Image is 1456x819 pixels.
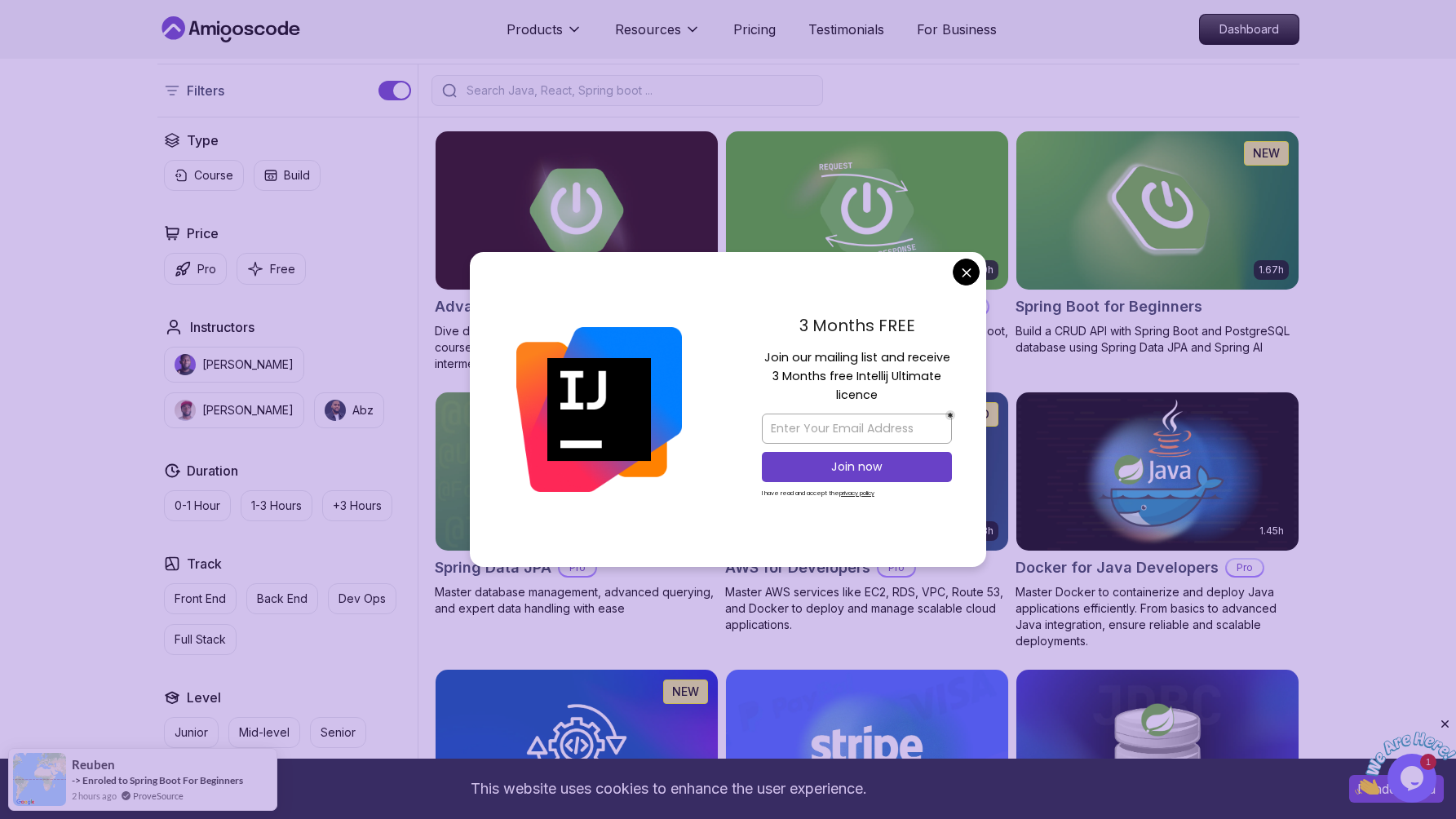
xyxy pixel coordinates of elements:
[560,560,595,576] p: Pro
[187,81,224,100] p: Filters
[251,498,302,514] p: 1-3 Hours
[202,356,294,373] p: [PERSON_NAME]
[12,771,1325,807] div: This website uses cookies to enhance the user experience.
[808,20,884,39] a: Testimonials
[725,131,1009,372] a: Building APIs with Spring Boot card3.30hBuilding APIs with Spring BootProLearn to build robust, s...
[164,490,231,521] button: 0-1 Hour
[436,392,718,551] img: Spring Data JPA card
[72,758,115,772] span: Reuben
[339,591,386,607] p: Dev Ops
[254,160,321,191] button: Build
[164,392,304,428] button: instructor img[PERSON_NAME]
[1200,15,1299,44] p: Dashboard
[507,20,563,39] p: Products
[1355,717,1456,795] iframe: chat widget
[615,20,681,39] p: Resources
[164,583,237,614] button: Front End
[1259,263,1284,277] p: 1.67h
[1016,392,1299,551] img: Docker for Java Developers card
[435,556,551,579] h2: Spring Data JPA
[164,717,219,748] button: Junior
[72,774,81,786] span: ->
[72,789,117,803] span: 2 hours ago
[1016,131,1299,290] img: Spring Boot for Beginners card
[237,253,306,285] button: Free
[321,724,356,741] p: Senior
[175,354,196,375] img: instructor img
[917,20,997,39] a: For Business
[187,131,219,150] h2: Type
[436,131,718,290] img: Advanced Spring Boot card
[1016,556,1219,579] h2: Docker for Java Developers
[187,688,221,707] h2: Level
[435,584,719,617] p: Master database management, advanced querying, and expert data handling with ease
[325,400,346,421] img: instructor img
[672,684,699,700] p: NEW
[246,583,318,614] button: Back End
[175,498,220,514] p: 0-1 Hour
[1016,392,1299,649] a: Docker for Java Developers card1.45hDocker for Java DevelopersProMaster Docker to containerize an...
[164,347,304,383] button: instructor img[PERSON_NAME]
[435,323,719,372] p: Dive deep into Spring Boot with our advanced course, designed to take your skills from intermedia...
[615,20,701,52] button: Resources
[435,295,598,318] h2: Advanced Spring Boot
[187,224,219,243] h2: Price
[1199,14,1299,45] a: Dashboard
[284,167,310,184] p: Build
[13,753,66,806] img: provesource social proof notification image
[725,556,870,579] h2: AWS for Developers
[310,717,366,748] button: Senior
[1016,584,1299,649] p: Master Docker to containerize and deploy Java applications efficiently. From basics to advanced J...
[239,724,290,741] p: Mid-level
[1016,295,1202,318] h2: Spring Boot for Beginners
[164,253,227,285] button: Pro
[187,461,238,480] h2: Duration
[314,392,384,428] button: instructor imgAbz
[507,20,582,52] button: Products
[164,160,244,191] button: Course
[194,167,233,184] p: Course
[175,591,226,607] p: Front End
[228,717,300,748] button: Mid-level
[1253,145,1280,162] p: NEW
[257,591,308,607] p: Back End
[164,624,237,655] button: Full Stack
[270,261,295,277] p: Free
[1349,775,1444,803] button: Accept cookies
[197,261,216,277] p: Pro
[435,392,719,617] a: Spring Data JPA card6.65hNEWSpring Data JPAProMaster database management, advanced querying, and ...
[175,400,196,421] img: instructor img
[1259,525,1284,538] p: 1.45h
[241,490,312,521] button: 1-3 Hours
[175,631,226,648] p: Full Stack
[82,774,243,786] a: Enroled to Spring Boot For Beginners
[333,498,382,514] p: +3 Hours
[322,490,392,521] button: +3 Hours
[328,583,396,614] button: Dev Ops
[435,131,719,372] a: Advanced Spring Boot card5.18hAdvanced Spring BootProDive deep into Spring Boot with our advanced...
[726,131,1008,290] img: Building APIs with Spring Boot card
[133,789,184,803] a: ProveSource
[463,82,812,99] input: Search Java, React, Spring boot ...
[725,584,1009,633] p: Master AWS services like EC2, RDS, VPC, Route 53, and Docker to deploy and manage scalable cloud ...
[352,402,374,418] p: Abz
[187,554,222,573] h2: Track
[202,402,294,418] p: [PERSON_NAME]
[878,560,914,576] p: Pro
[1016,323,1299,356] p: Build a CRUD API with Spring Boot and PostgreSQL database using Spring Data JPA and Spring AI
[175,724,208,741] p: Junior
[190,317,254,337] h2: Instructors
[1227,560,1263,576] p: Pro
[733,20,776,39] a: Pricing
[1016,131,1299,356] a: Spring Boot for Beginners card1.67hNEWSpring Boot for BeginnersBuild a CRUD API with Spring Boot ...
